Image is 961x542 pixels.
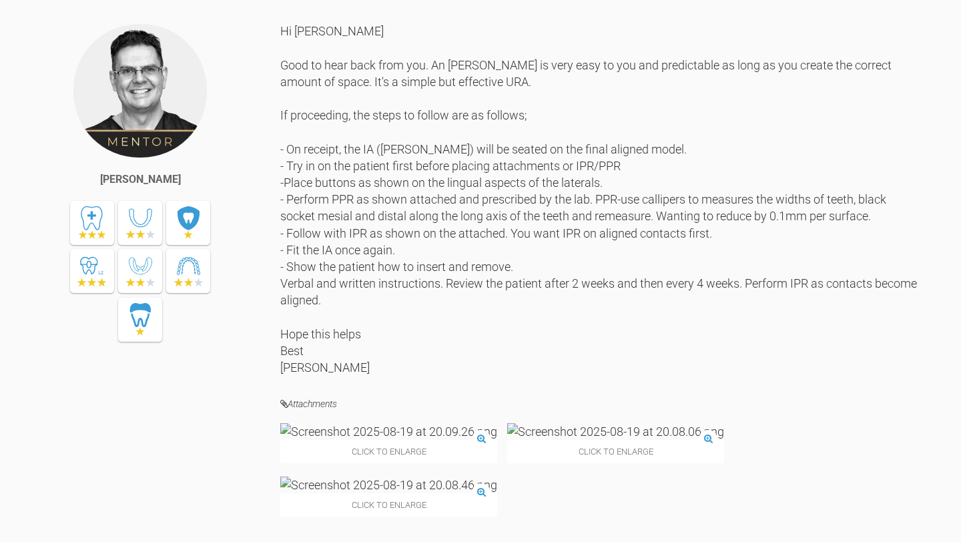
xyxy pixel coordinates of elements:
img: Geoff Stone [72,23,208,159]
span: Click to enlarge [507,440,724,463]
img: Screenshot 2025-08-19 at 20.09.26.png [280,423,497,440]
span: Click to enlarge [280,440,497,463]
img: Screenshot 2025-08-19 at 20.08.06.png [507,423,724,440]
img: Screenshot 2025-08-19 at 20.08.46.png [280,477,497,493]
div: [PERSON_NAME] [100,171,181,188]
span: Click to enlarge [280,493,497,517]
h4: Attachments [280,396,921,413]
div: Hi [PERSON_NAME] Good to hear back from you. An [PERSON_NAME] is very easy to you and predictable... [280,23,921,376]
